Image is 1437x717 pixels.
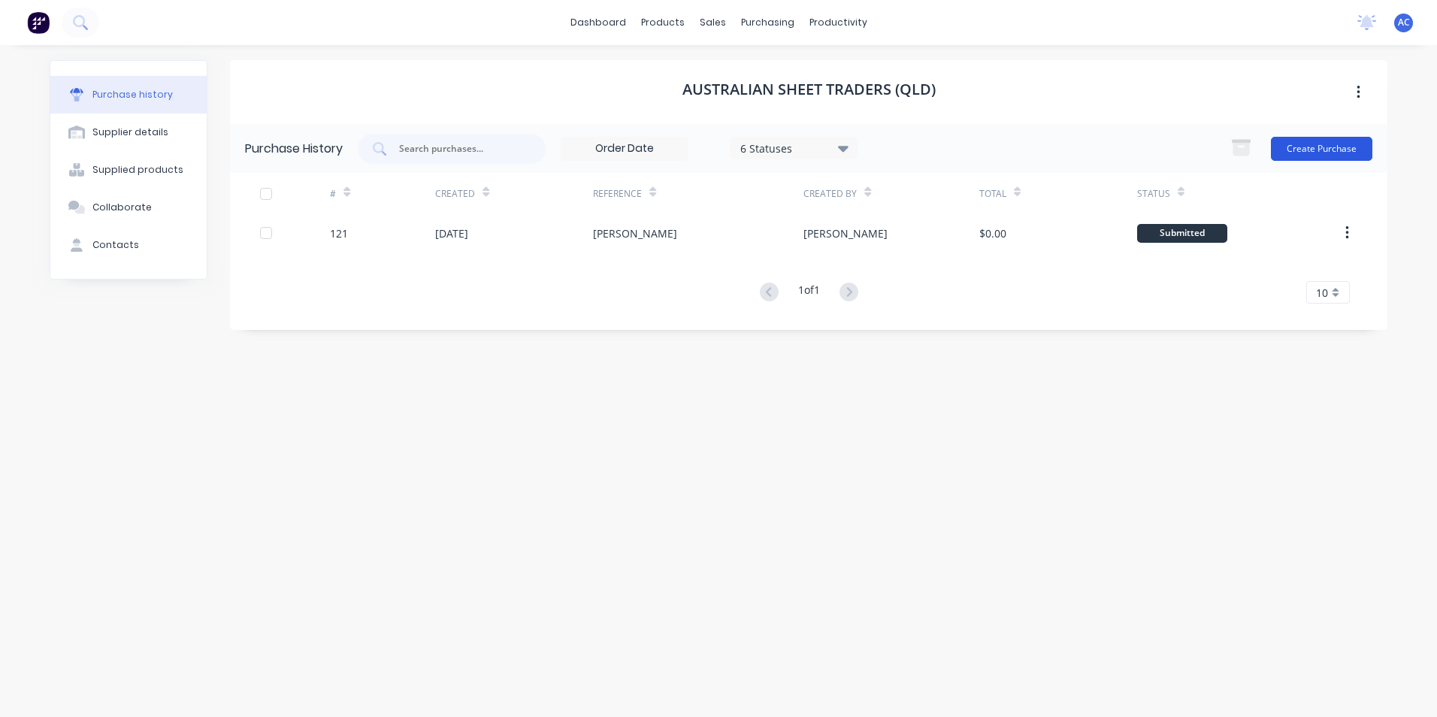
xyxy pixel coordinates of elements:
div: [PERSON_NAME] [803,225,888,241]
button: Create Purchase [1271,137,1372,161]
div: Status [1137,187,1170,201]
div: productivity [802,11,875,34]
span: 10 [1316,285,1328,301]
div: Reference [593,187,642,201]
button: Supplied products [50,151,207,189]
div: sales [692,11,734,34]
button: Supplier details [50,113,207,151]
div: Purchase History [245,140,343,158]
span: AC [1398,16,1410,29]
div: purchasing [734,11,802,34]
div: [PERSON_NAME] [593,225,677,241]
div: Created [435,187,475,201]
div: 1 of 1 [798,282,820,304]
button: Purchase history [50,76,207,113]
div: # [330,187,336,201]
input: Search purchases... [398,141,522,156]
button: Collaborate [50,189,207,226]
div: 121 [330,225,348,241]
input: Order Date [561,138,688,160]
div: Total [979,187,1006,201]
img: Factory [27,11,50,34]
div: [DATE] [435,225,468,241]
button: Contacts [50,226,207,264]
div: $0.00 [979,225,1006,241]
div: 6 Statuses [740,140,848,156]
div: Collaborate [92,201,152,214]
div: Submitted [1137,224,1227,243]
div: Purchase history [92,88,173,101]
div: Supplier details [92,126,168,139]
div: products [634,11,692,34]
div: Supplied products [92,163,183,177]
a: dashboard [563,11,634,34]
div: Contacts [92,238,139,252]
div: Created By [803,187,857,201]
h1: Australian Sheet Traders (Qld) [682,80,936,98]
